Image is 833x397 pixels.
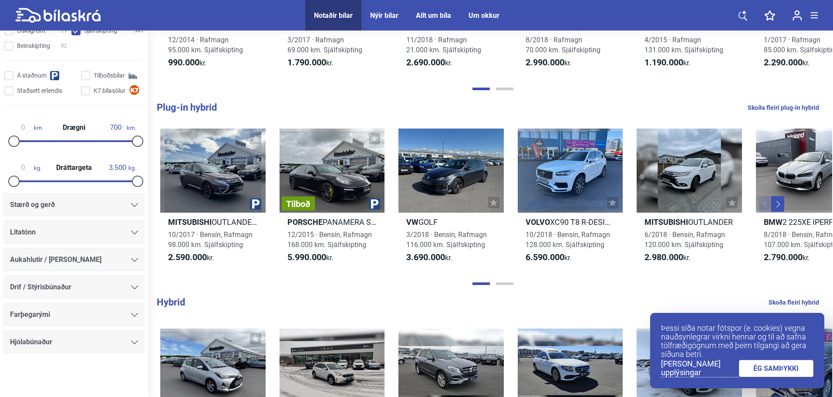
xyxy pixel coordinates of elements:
[764,217,782,227] b: BMW
[793,10,802,21] img: user-login.svg
[764,57,803,68] b: 2.290.000
[370,11,398,20] a: Nýir bílar
[94,86,125,95] span: K7 bílasölur
[416,11,451,20] a: Allt um bíla
[287,252,326,262] b: 5.990.000
[764,58,809,68] span: kr.
[157,102,217,113] b: Plug-in hybrid
[644,58,690,68] span: kr.
[107,164,136,172] span: kg.
[472,282,490,285] button: Page 1
[17,86,62,95] span: Staðsett erlendis
[61,124,88,131] span: Drægni
[61,41,67,51] span: 82
[287,217,323,227] b: Porsche
[472,88,490,90] button: Page 1
[406,252,452,263] span: kr.
[661,360,739,377] a: [PERSON_NAME] upplýsingar
[10,336,52,348] span: Hjólabúnaður
[769,297,819,308] a: Skoða fleiri hybrid
[759,196,772,212] button: Previous
[526,252,564,262] b: 6.590.000
[10,199,55,211] span: Stærð og gerð
[469,11,499,20] a: Um okkur
[168,58,206,68] span: kr.
[637,129,742,271] a: MitsubishiOUTLANDER6/2018 · Bensín, Rafmagn120.000 km. Sjálfskipting2.980.000kr.
[748,102,819,113] a: Skoða fleiri plug-in hybrid
[518,217,623,227] h2: XC90 T8 R-DESIGN
[287,252,333,263] span: kr.
[526,252,571,263] span: kr.
[661,324,813,359] p: Þessi síða notar fótspor (e. cookies) vegna nauðsynlegrar virkni hennar og til að safna tölfræðig...
[10,281,71,293] span: Drif / Stýrisbúnaður
[644,252,690,263] span: kr.
[94,71,125,80] span: Tilboðsbílar
[764,252,809,263] span: kr.
[406,58,452,68] span: kr.
[12,124,43,132] span: km.
[168,217,212,227] b: Mitsubishi
[496,282,513,285] button: Page 2
[168,231,253,249] span: 10/2017 · Bensín, Rafmagn 98.000 km. Sjálfskipting
[168,252,207,262] b: 2.590.000
[764,252,803,262] b: 2.790.000
[160,129,266,271] a: MitsubishiOUTLANDER INSTYLE PHEV10/2017 · Bensín, Rafmagn98.000 km. Sjálfskipting2.590.000kr.
[286,200,310,208] span: Tilboð
[10,226,36,238] span: Litatónn
[10,309,50,321] span: Farþegarými
[287,57,326,68] b: 1.790.000
[287,231,372,249] span: 12/2015 · Bensín, Rafmagn 168.000 km. Sjálfskipting
[168,36,243,54] span: 12/2014 · Rafmagn 95.000 km. Sjálfskipting
[739,360,814,377] a: ÉG SAMÞYKKI
[406,57,445,68] b: 2.690.000
[496,88,513,90] button: Page 2
[287,36,362,54] span: 3/2017 · Rafmagn 69.000 km. Sjálfskipting
[168,252,214,263] span: kr.
[644,57,683,68] b: 1.190.000
[398,217,504,227] h2: GOLF
[771,196,784,212] button: Next
[644,252,683,262] b: 2.980.000
[526,58,571,68] span: kr.
[526,231,610,249] span: 10/2018 · Bensín, Rafmagn 128.000 km. Sjálfskipting
[526,36,600,54] span: 8/2018 · Rafmagn 70.000 km. Sjálfskipting
[526,217,550,227] b: Volvo
[157,297,185,308] b: Hybrid
[518,129,623,271] a: VolvoXC90 T8 R-DESIGN10/2018 · Bensín, Rafmagn128.000 km. Sjálfskipting6.590.000kr.
[406,36,481,54] span: 11/2018 · Rafmagn 21.000 km. Sjálfskipting
[526,57,564,68] b: 2.990.000
[10,254,101,266] span: Aukahlutir / [PERSON_NAME]
[160,217,266,227] h2: OUTLANDER INSTYLE PHEV
[280,129,385,271] a: TilboðPorschePANAMERA S E-HYBRID12/2015 · Bensín, Rafmagn168.000 km. Sjálfskipting5.990.000kr.
[644,36,723,54] span: 4/2015 · Rafmagn 131.000 km. Sjálfskipting
[406,217,418,227] b: VW
[12,164,41,172] span: kg.
[54,164,94,171] span: Dráttargeta
[105,124,136,132] span: km.
[168,57,199,68] b: 990.000
[398,129,504,271] a: VWGOLF3/2018 · Bensín, Rafmagn116.000 km. Sjálfskipting3.690.000kr.
[406,231,487,249] span: 3/2018 · Bensín, Rafmagn 116.000 km. Sjálfskipting
[17,71,47,80] span: Á staðnum
[406,252,445,262] b: 3.690.000
[287,58,333,68] span: kr.
[644,231,725,249] span: 6/2018 · Bensín, Rafmagn 120.000 km. Sjálfskipting
[17,41,50,51] span: Beinskipting
[280,217,385,227] h2: PANAMERA S E-HYBRID
[314,11,353,20] a: Notaðir bílar
[637,217,742,227] h2: OUTLANDER
[644,217,688,227] b: Mitsubishi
